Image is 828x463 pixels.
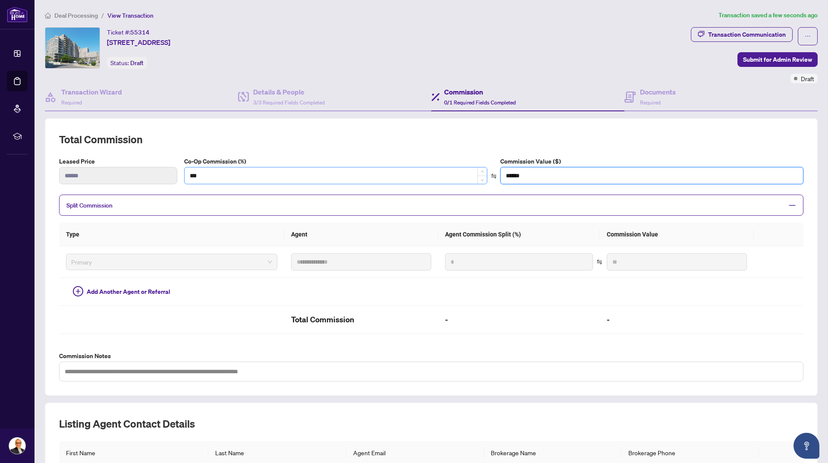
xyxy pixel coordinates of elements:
[61,87,122,97] h4: Transaction Wizard
[107,12,154,19] span: View Transaction
[291,313,431,327] h2: Total Commission
[101,10,104,20] li: /
[600,223,754,246] th: Commission Value
[253,87,325,97] h4: Details & People
[107,27,150,37] div: Ticket #:
[59,351,803,361] label: Commission Notes
[801,74,814,83] span: Draft
[59,417,803,431] h2: Listing Agent Contact Details
[793,433,819,459] button: Open asap
[59,132,803,146] h2: Total Commission
[45,13,51,19] span: home
[445,313,593,327] h2: -
[743,53,812,66] span: Submit for Admin Review
[7,6,28,22] img: logo
[184,157,487,166] label: Co-Op Commission (%)
[59,223,284,246] th: Type
[481,170,484,173] span: up
[59,157,177,166] label: Leased Price
[737,52,818,67] button: Submit for Admin Review
[130,28,150,36] span: 55314
[477,176,487,184] span: Decrease Value
[788,202,796,209] span: minus
[130,59,144,67] span: Draft
[107,37,170,47] span: [STREET_ADDRESS]
[491,173,497,179] span: swap
[54,12,98,19] span: Deal Processing
[284,223,438,246] th: Agent
[500,157,803,166] label: Commission Value ($)
[640,99,661,106] span: Required
[596,259,602,265] span: swap
[481,179,484,182] span: down
[66,202,113,209] span: Split Commission
[640,87,676,97] h4: Documents
[708,28,786,41] div: Transaction Communication
[87,287,170,296] span: Add Another Agent or Referral
[73,286,83,296] span: plus-circle
[444,87,516,97] h4: Commission
[438,223,600,246] th: Agent Commission Split (%)
[45,28,100,68] img: IMG-C12382960_1.jpg
[607,313,747,327] h2: -
[444,99,516,106] span: 0/1 Required Fields Completed
[59,195,803,216] div: Split Commission
[107,57,147,69] div: Status:
[805,33,811,39] span: ellipsis
[61,99,82,106] span: Required
[66,285,177,299] button: Add Another Agent or Referral
[477,167,487,176] span: Increase Value
[691,27,793,42] button: Transaction Communication
[9,438,25,454] img: Profile Icon
[718,10,818,20] article: Transaction saved a few seconds ago
[71,255,272,268] span: Primary
[253,99,325,106] span: 3/3 Required Fields Completed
